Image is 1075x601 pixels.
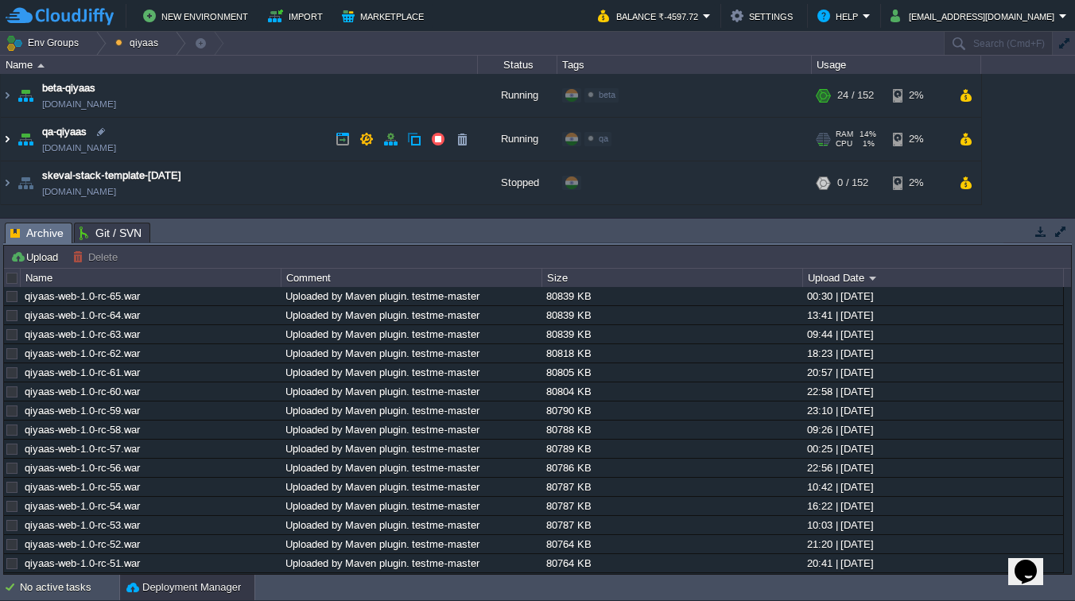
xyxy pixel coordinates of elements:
span: 14% [860,130,876,139]
a: [DOMAIN_NAME] [42,96,116,112]
div: 80839 KB [542,306,801,324]
div: 80787 KB [542,516,801,534]
img: AMDAwAAAACH5BAEAAAAALAAAAAABAAEAAAICRAEAOw== [14,161,37,204]
a: qiyaas-web-1.0-rc-64.war [25,309,140,321]
img: AMDAwAAAACH5BAEAAAAALAAAAAABAAEAAAICRAEAOw== [1,118,14,161]
div: 2% [893,161,945,204]
div: Uploaded by Maven plugin. testme-master [281,382,541,401]
div: 09:44 | [DATE] [803,325,1062,343]
a: qiyaas-web-1.0-rc-57.war [25,443,140,455]
span: Archive [10,223,64,243]
div: Uploaded by Maven plugin. testme-master [281,401,541,420]
div: Comment [282,269,541,287]
a: beta-qiyaas [42,80,95,96]
button: Marketplace [342,6,429,25]
div: 80786 KB [542,459,801,477]
div: 10:42 | [DATE] [803,478,1062,496]
div: 0 / 152 [837,161,868,204]
a: qiyaas-web-1.0-rc-52.war [25,538,140,550]
div: Running [478,74,557,117]
a: qiyaas-web-1.0-rc-60.war [25,386,140,397]
a: qiyaas-web-1.0-rc-63.war [25,328,140,340]
button: Help [817,6,863,25]
div: No active tasks [20,575,119,600]
div: Uploaded by Maven plugin. testme-master [281,344,541,363]
div: 23:10 | [DATE] [803,401,1062,420]
a: qiyaas-web-1.0-rc-56.war [25,462,140,474]
div: 80790 KB [542,401,801,420]
div: Uploaded by Maven plugin. testme-master [281,516,541,534]
div: 80839 KB [542,325,801,343]
span: CPU [836,139,852,149]
div: Uploaded by Maven plugin. testme-master [281,478,541,496]
a: qa-qiyaas [42,124,87,140]
div: Name [2,56,477,74]
button: Deployment Manager [126,580,241,595]
div: 80839 KB [542,287,801,305]
div: Uploaded by Maven plugin. testme-master [281,440,541,458]
div: 18:23 | [DATE] [803,344,1062,363]
div: 00:25 | [DATE] [803,440,1062,458]
iframe: chat widget [1008,537,1059,585]
div: Uploaded by Maven plugin. testme-master [281,306,541,324]
button: Upload [10,250,63,264]
div: 09:26 | [DATE] [803,421,1062,439]
div: 24 / 152 [837,74,874,117]
a: qiyaas-web-1.0-rc-55.war [25,481,140,493]
div: 10:03 | [DATE] [803,516,1062,534]
div: Uploaded by Maven plugin. testme-master [281,325,541,343]
div: 00:30 | [DATE] [803,287,1062,305]
button: Delete [72,250,122,264]
div: 2% [893,118,945,161]
a: qiyaas-web-1.0-rc-51.war [25,557,140,569]
a: qiyaas-web-1.0-rc-61.war [25,366,140,378]
button: [EMAIL_ADDRESS][DOMAIN_NAME] [891,6,1059,25]
div: 80805 KB [542,363,801,382]
div: Uploaded by Maven plugin. testme-master [281,535,541,553]
div: 80787 KB [542,497,801,515]
a: qiyaas-web-1.0-rc-65.war [25,290,140,302]
a: [DOMAIN_NAME] [42,184,116,200]
button: Settings [731,6,798,25]
img: AMDAwAAAACH5BAEAAAAALAAAAAABAAEAAAICRAEAOw== [37,64,45,68]
div: 80787 KB [542,478,801,496]
div: Uploaded by Maven plugin. testme-master [281,363,541,382]
button: Import [268,6,328,25]
div: 13:41 | [DATE] [803,306,1062,324]
div: 16:22 | [DATE] [803,497,1062,515]
a: qiyaas-web-1.0-rc-53.war [25,519,140,531]
div: Uploaded by Maven plugin. testme-master [281,287,541,305]
div: Tags [558,56,811,74]
div: 20:57 | [DATE] [803,363,1062,382]
button: Balance ₹-4597.72 [598,6,703,25]
div: 80789 KB [542,440,801,458]
a: qiyaas-web-1.0-rc-58.war [25,424,140,436]
span: Git / SVN [80,223,142,242]
span: 1% [859,139,875,149]
div: Status [479,56,557,74]
div: Name [21,269,281,287]
a: qiyaas-web-1.0-rc-59.war [25,405,140,417]
button: New Environment [143,6,253,25]
div: 22:56 | [DATE] [803,459,1062,477]
div: Stopped [478,161,557,204]
span: RAM [836,130,853,139]
div: Uploaded by Maven plugin. testme-master [281,497,541,515]
div: 22:58 | [DATE] [803,382,1062,401]
img: AMDAwAAAACH5BAEAAAAALAAAAAABAAEAAAICRAEAOw== [14,74,37,117]
div: Running [478,118,557,161]
a: [DOMAIN_NAME] [42,140,116,156]
div: 2% [893,74,945,117]
span: beta [599,90,615,99]
div: 80788 KB [542,421,801,439]
div: 21:20 | [DATE] [803,535,1062,553]
img: AMDAwAAAACH5BAEAAAAALAAAAAABAAEAAAICRAEAOw== [14,118,37,161]
button: Env Groups [6,32,84,54]
div: 80804 KB [542,382,801,401]
span: qa [599,134,608,143]
a: skeval-stack-template-[DATE] [42,168,181,184]
a: qiyaas-web-1.0-rc-54.war [25,500,140,512]
img: AMDAwAAAACH5BAEAAAAALAAAAAABAAEAAAICRAEAOw== [1,161,14,204]
div: 80764 KB [542,535,801,553]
